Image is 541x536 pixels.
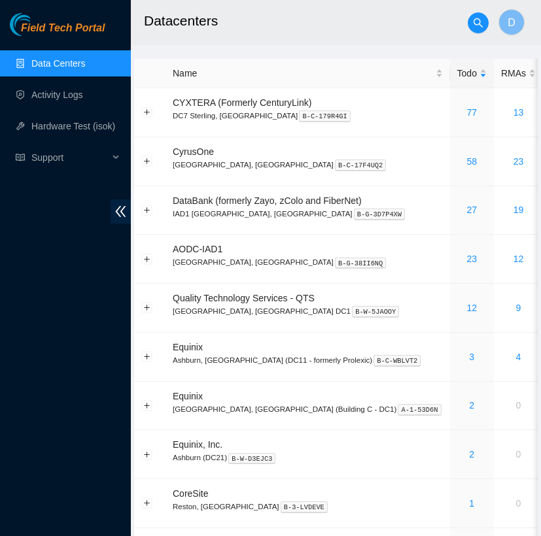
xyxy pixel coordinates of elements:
[142,449,152,460] button: Expand row
[173,146,214,157] span: CyrusOne
[469,400,474,410] a: 2
[142,107,152,118] button: Expand row
[111,199,131,224] span: double-left
[31,58,85,69] a: Data Centers
[173,97,311,108] span: CYXTERA (Formerly CenturyLink)
[142,303,152,313] button: Expand row
[16,153,25,162] span: read
[173,391,203,401] span: Equinix
[173,256,443,268] p: [GEOGRAPHIC_DATA], [GEOGRAPHIC_DATA]
[466,205,477,215] a: 27
[173,501,443,512] p: Reston, [GEOGRAPHIC_DATA]
[468,12,489,33] button: search
[173,452,443,463] p: Ashburn (DC21)
[466,254,477,264] a: 23
[173,159,443,171] p: [GEOGRAPHIC_DATA], [GEOGRAPHIC_DATA]
[173,208,443,220] p: IAD1 [GEOGRAPHIC_DATA], [GEOGRAPHIC_DATA]
[31,144,109,171] span: Support
[514,254,524,264] a: 12
[173,403,443,415] p: [GEOGRAPHIC_DATA], [GEOGRAPHIC_DATA] (Building C - DC1)
[142,254,152,264] button: Expand row
[354,209,406,220] kbd: B-G-3D7P4XW
[516,400,521,410] a: 0
[142,205,152,215] button: Expand row
[469,449,474,460] a: 2
[10,24,105,41] a: Akamai TechnologiesField Tech Portal
[173,293,315,303] span: Quality Technology Services - QTS
[142,498,152,509] button: Expand row
[466,107,477,118] a: 77
[374,355,421,367] kbd: B-C-WBLVT2
[468,18,488,28] span: search
[142,156,152,167] button: Expand row
[352,306,399,318] kbd: B-W-5JAOOY
[508,14,515,31] span: D
[173,488,208,499] span: CoreSite
[398,404,441,416] kbd: A-1-53D6N
[173,342,203,352] span: Equinix
[173,305,443,317] p: [GEOGRAPHIC_DATA], [GEOGRAPHIC_DATA] DC1
[142,400,152,410] button: Expand row
[514,205,524,215] a: 19
[516,449,521,460] a: 0
[173,195,362,206] span: DataBank (formerly Zayo, zColo and FiberNet)
[498,9,525,35] button: D
[31,121,115,131] a: Hardware Test (isok)
[31,90,83,100] a: Activity Logs
[335,159,387,171] kbd: B-C-17F4UQ2
[466,156,477,167] a: 58
[469,498,474,509] a: 1
[228,453,275,465] kbd: B-W-D3EJC3
[299,110,351,122] kbd: B-C-179R4GI
[281,501,328,513] kbd: B-3-LVDEVE
[173,110,443,122] p: DC7 Sterling, [GEOGRAPHIC_DATA]
[173,439,222,450] span: Equinix, Inc.
[514,107,524,118] a: 13
[173,244,222,254] span: AODC-IAD1
[469,352,474,362] a: 3
[21,22,105,35] span: Field Tech Portal
[516,303,521,313] a: 9
[10,13,66,36] img: Akamai Technologies
[466,303,477,313] a: 12
[516,498,521,509] a: 0
[514,156,524,167] a: 23
[335,258,387,269] kbd: B-G-38II6NQ
[516,352,521,362] a: 4
[173,354,443,366] p: Ashburn, [GEOGRAPHIC_DATA] (DC11 - formerly Prolexic)
[142,352,152,362] button: Expand row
